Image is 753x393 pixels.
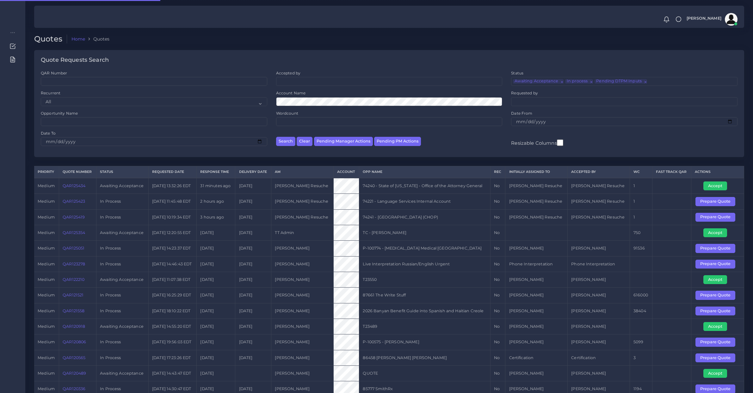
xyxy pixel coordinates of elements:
[505,288,568,303] td: [PERSON_NAME]
[271,334,334,350] td: [PERSON_NAME]
[595,79,647,84] li: Pending DTPM Inputs
[630,350,652,365] td: 3
[271,288,334,303] td: [PERSON_NAME]
[568,319,630,334] td: [PERSON_NAME]
[568,366,630,381] td: [PERSON_NAME]
[197,288,235,303] td: [DATE]
[695,213,735,222] button: Prepare Quote
[505,334,568,350] td: [PERSON_NAME]
[197,303,235,319] td: [DATE]
[63,355,85,360] a: QAR120565
[568,350,630,365] td: Certification
[695,293,740,297] a: Prepare Quote
[96,288,149,303] td: In Process
[652,166,691,178] th: Fast Track QAR
[38,183,55,188] span: medium
[197,366,235,381] td: [DATE]
[695,355,740,360] a: Prepare Quote
[505,350,568,365] td: Certification
[63,215,85,219] a: QAR125419
[148,166,196,178] th: Requested Date
[197,241,235,256] td: [DATE]
[630,225,652,240] td: 750
[197,209,235,225] td: 3 hours ago
[271,350,334,365] td: [PERSON_NAME]
[41,70,67,76] label: QAR Number
[630,209,652,225] td: 1
[695,307,735,315] button: Prepare Quote
[505,194,568,209] td: [PERSON_NAME] Resuche
[197,194,235,209] td: 2 hours ago
[148,178,196,194] td: [DATE] 13:32:26 EDT
[490,241,505,256] td: No
[96,272,149,287] td: Awaiting Acceptance
[359,272,491,287] td: T23550
[38,199,55,204] span: medium
[271,366,334,381] td: [PERSON_NAME]
[235,334,271,350] td: [DATE]
[630,178,652,194] td: 1
[490,209,505,225] td: No
[359,225,491,240] td: TC - [PERSON_NAME]
[630,288,652,303] td: 616000
[276,90,306,96] label: Account Name
[490,334,505,350] td: No
[148,319,196,334] td: [DATE] 14:55:20 EDT
[359,194,491,209] td: 74221 - Language Services Internal Account
[96,303,149,319] td: In Process
[148,334,196,350] td: [DATE] 19:56:03 EDT
[359,178,491,194] td: 74240 - State of [US_STATE] - Office of the Attorney General
[695,386,740,391] a: Prepare Quote
[96,319,149,334] td: Awaiting Acceptance
[490,178,505,194] td: No
[557,139,563,147] input: Resizable Columns
[38,371,55,376] span: medium
[148,272,196,287] td: [DATE] 11:07:38 EDT
[63,308,84,313] a: QAR121558
[703,371,731,376] a: Accept
[695,339,740,344] a: Prepare Quote
[197,319,235,334] td: [DATE]
[96,334,149,350] td: In Process
[297,137,312,146] button: Clear
[359,256,491,272] td: Live Interpretation Russian/English Urgent
[235,256,271,272] td: [DATE]
[630,334,652,350] td: 5099
[695,353,735,362] button: Prepare Quote
[490,166,505,178] th: REC
[703,324,731,328] a: Accept
[271,272,334,287] td: [PERSON_NAME]
[38,215,55,219] span: medium
[703,322,727,331] button: Accept
[695,214,740,219] a: Prepare Quote
[568,241,630,256] td: [PERSON_NAME]
[505,241,568,256] td: [PERSON_NAME]
[38,230,55,235] span: medium
[703,230,731,235] a: Accept
[703,369,727,378] button: Accept
[148,303,196,319] td: [DATE] 18:10:22 EDT
[96,241,149,256] td: In Process
[197,272,235,287] td: [DATE]
[235,303,271,319] td: [DATE]
[38,262,55,266] span: medium
[687,16,721,21] span: [PERSON_NAME]
[505,272,568,287] td: [PERSON_NAME]
[271,241,334,256] td: [PERSON_NAME]
[490,303,505,319] td: No
[276,137,295,146] button: Search
[34,35,67,44] h2: Quotes
[490,350,505,365] td: No
[235,319,271,334] td: [DATE]
[63,230,85,235] a: QAR125354
[695,338,735,346] button: Prepare Quote
[695,199,740,204] a: Prepare Quote
[511,90,538,96] label: Requested by
[505,256,568,272] td: Phone Interpretation
[359,319,491,334] td: T23489
[490,225,505,240] td: No
[38,339,55,344] span: medium
[276,111,298,116] label: Wordcount
[235,194,271,209] td: [DATE]
[197,166,235,178] th: Response Time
